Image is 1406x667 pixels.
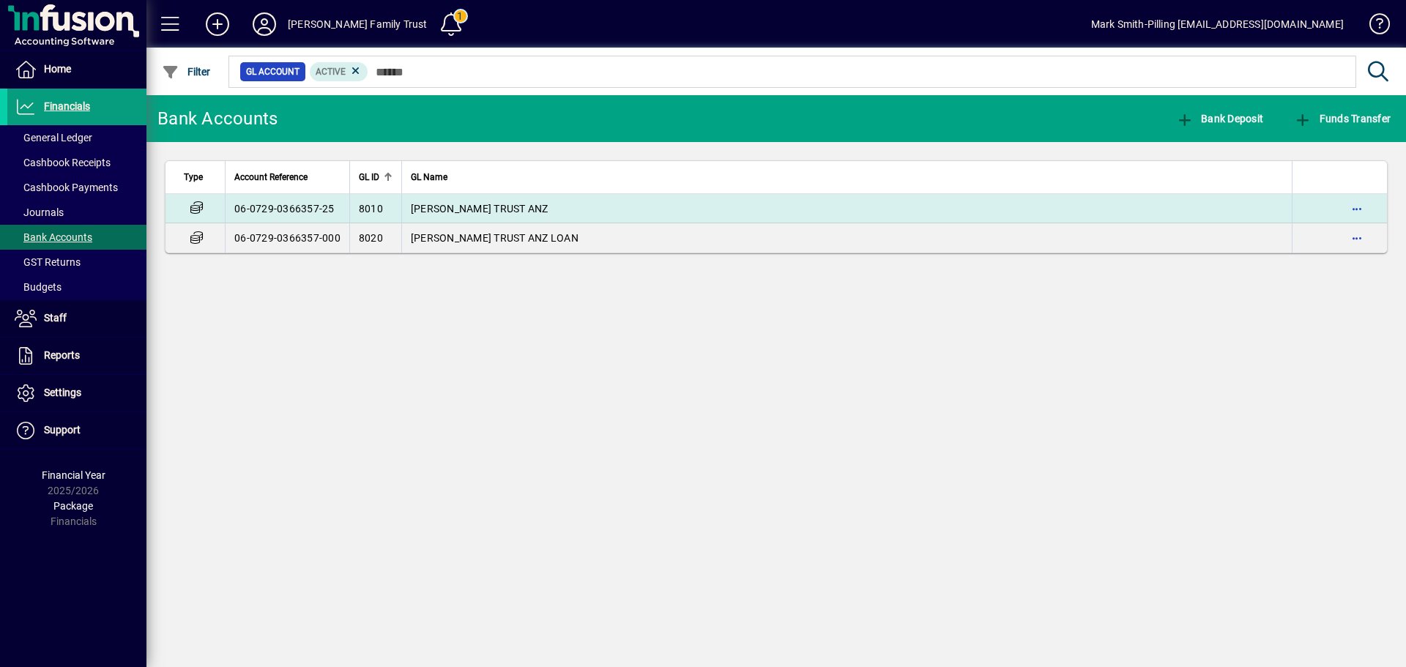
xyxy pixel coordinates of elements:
[1345,197,1369,220] button: More options
[15,206,64,218] span: Journals
[15,256,81,268] span: GST Returns
[1345,226,1369,250] button: More options
[44,387,81,398] span: Settings
[411,169,1283,185] div: GL Name
[7,338,146,374] a: Reports
[225,194,349,223] td: 06-0729-0366357-25
[241,11,288,37] button: Profile
[184,169,203,185] span: Type
[316,67,346,77] span: Active
[288,12,428,36] div: [PERSON_NAME] Family Trust
[42,469,105,481] span: Financial Year
[411,203,548,215] span: [PERSON_NAME] TRUST ANZ
[7,175,146,200] a: Cashbook Payments
[194,11,241,37] button: Add
[1176,113,1264,124] span: Bank Deposit
[162,66,211,78] span: Filter
[1294,113,1391,124] span: Funds Transfer
[15,281,62,293] span: Budgets
[15,182,118,193] span: Cashbook Payments
[411,169,447,185] span: GL Name
[310,62,368,81] mat-chip: Activation Status: Active
[359,169,379,185] span: GL ID
[7,150,146,175] a: Cashbook Receipts
[15,157,111,168] span: Cashbook Receipts
[15,132,92,144] span: General Ledger
[7,200,146,225] a: Journals
[7,275,146,299] a: Budgets
[184,169,216,185] div: Type
[234,169,308,185] span: Account Reference
[1091,12,1344,36] div: Mark Smith-Pilling [EMAIL_ADDRESS][DOMAIN_NAME]
[359,169,393,185] div: GL ID
[157,107,278,130] div: Bank Accounts
[359,232,383,244] span: 8020
[225,223,349,253] td: 06-0729-0366357-000
[7,125,146,150] a: General Ledger
[7,225,146,250] a: Bank Accounts
[15,231,92,243] span: Bank Accounts
[44,312,67,324] span: Staff
[53,500,93,512] span: Package
[359,203,383,215] span: 8010
[44,63,71,75] span: Home
[7,300,146,337] a: Staff
[7,375,146,411] a: Settings
[7,51,146,88] a: Home
[1290,105,1394,132] button: Funds Transfer
[1172,105,1268,132] button: Bank Deposit
[158,59,215,85] button: Filter
[7,250,146,275] a: GST Returns
[44,100,90,112] span: Financials
[1358,3,1388,51] a: Knowledge Base
[411,232,579,244] span: [PERSON_NAME] TRUST ANZ LOAN
[7,412,146,449] a: Support
[246,64,300,79] span: GL Account
[44,349,80,361] span: Reports
[44,424,81,436] span: Support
